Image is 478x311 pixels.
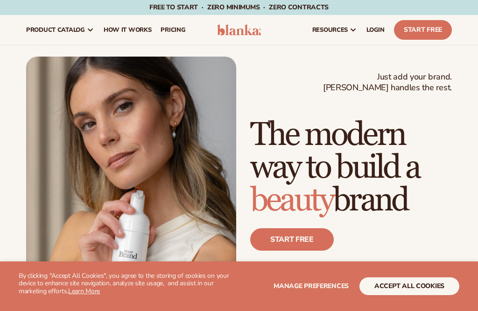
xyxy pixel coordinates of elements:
span: pricing [161,26,185,34]
a: Start Free [394,20,452,40]
h1: The modern way to build a brand [250,119,452,217]
p: By clicking "Accept All Cookies", you agree to the storing of cookies on your device to enhance s... [19,272,239,296]
a: resources [308,15,362,45]
a: Learn More [68,287,100,296]
a: pricing [156,15,190,45]
span: Just add your brand. [PERSON_NAME] handles the rest. [323,72,452,94]
span: How It Works [104,26,152,34]
span: LOGIN [366,26,385,34]
span: product catalog [26,26,85,34]
a: Start free [250,228,334,251]
button: accept all cookies [359,277,459,295]
a: product catalog [21,15,99,45]
img: logo [217,24,260,36]
span: Manage preferences [274,282,349,290]
button: Manage preferences [274,277,349,295]
span: resources [312,26,348,34]
a: How It Works [99,15,156,45]
a: LOGIN [362,15,389,45]
span: beauty [250,181,333,220]
span: Free to start · ZERO minimums · ZERO contracts [149,3,329,12]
